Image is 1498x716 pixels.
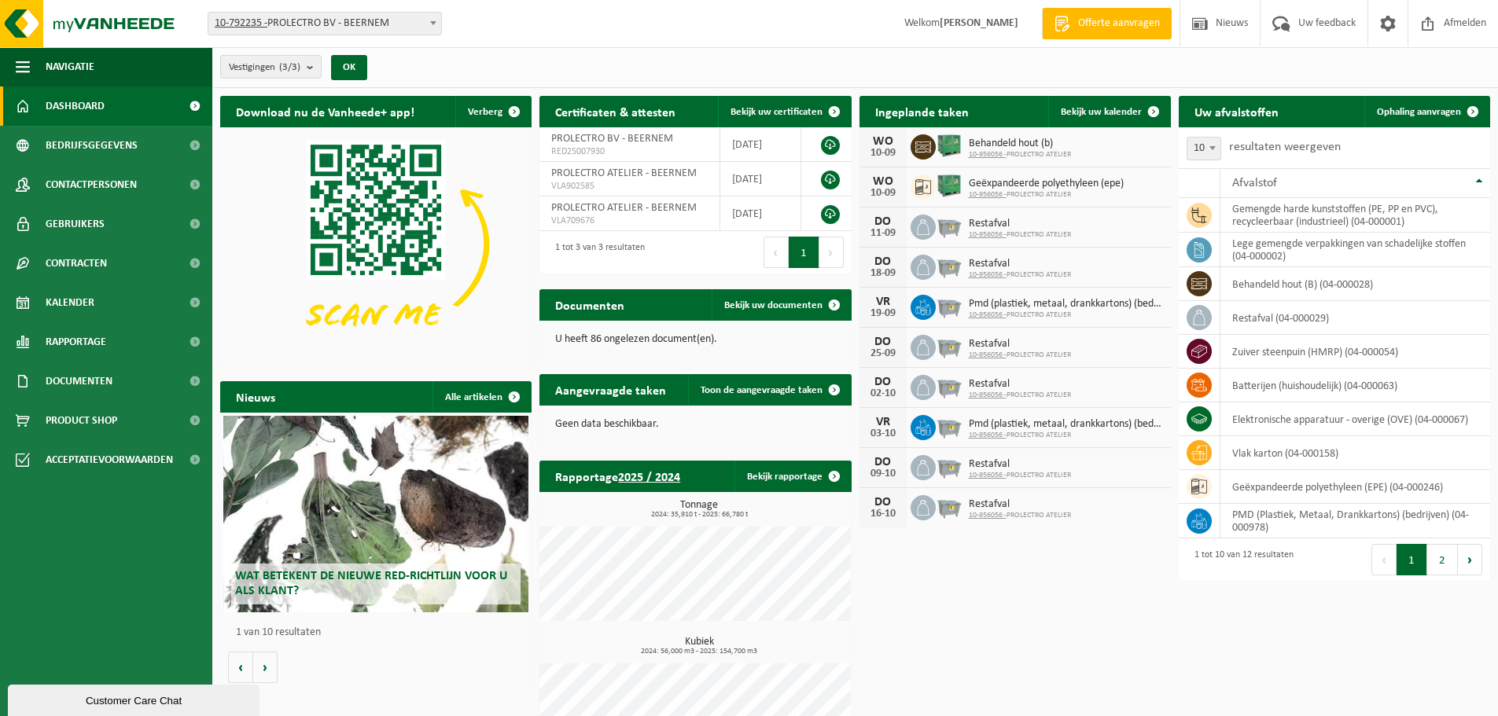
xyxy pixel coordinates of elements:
span: Verberg [468,107,502,117]
h2: Documenten [539,289,640,320]
span: PROLECTRO ATELIER - BEERNEM [551,167,697,179]
a: Wat betekent de nieuwe RED-richtlijn voor u als klant? [223,416,528,612]
img: WB-2500-GAL-GY-01 [936,292,962,319]
a: Offerte aanvragen [1042,8,1172,39]
span: Contracten [46,244,107,283]
span: VLA709676 [551,215,707,227]
span: 10 [1187,138,1220,160]
a: Bekijk rapportage [734,461,850,492]
span: Vestigingen [229,56,300,79]
img: WB-2500-GAL-GY-01 [936,453,962,479]
span: PROLECTRO ATELIER [969,150,1071,160]
div: DO [867,215,899,228]
img: WB-2500-GAL-GY-01 [936,373,962,399]
span: PROLECTRO ATELIER [969,351,1071,360]
span: Ophaling aanvragen [1377,107,1461,117]
td: batterijen (huishoudelijk) (04-000063) [1220,369,1490,402]
span: Offerte aanvragen [1074,16,1164,31]
tcxspan: Call 10-956056 - via 3CX [969,310,1007,319]
span: PROLECTRO ATELIER [969,431,1163,440]
span: 10 [1187,137,1221,160]
span: Bekijk uw kalender [1061,107,1142,117]
a: Bekijk uw certificaten [718,96,850,127]
span: Rapportage [46,322,106,362]
button: Vorige [228,652,253,683]
h2: Uw afvalstoffen [1179,96,1294,127]
div: 19-09 [867,308,899,319]
span: PROLECTRO ATELIER [969,310,1163,320]
div: 11-09 [867,228,899,239]
p: Geen data beschikbaar. [555,419,835,430]
tcxspan: Call 10-956056 - via 3CX [969,190,1007,199]
div: 03-10 [867,428,899,439]
div: DO [867,376,899,388]
span: Restafval [969,458,1071,471]
div: 1 tot 3 van 3 resultaten [547,235,645,270]
span: Gebruikers [46,204,105,244]
div: 16-10 [867,509,899,520]
span: Acceptatievoorwaarden [46,440,173,479]
span: Documenten [46,362,112,401]
img: WB-2500-GAL-GY-01 [936,332,962,359]
span: Bekijk uw documenten [724,300,823,310]
div: 09-10 [867,468,899,479]
a: Toon de aangevraagde taken [688,374,850,406]
span: PROLECTRO ATELIER [969,270,1071,280]
count: (3/3) [279,62,300,72]
td: gemengde harde kunststoffen (PE, PP en PVC), recycleerbaar (industrieel) (04-000001) [1220,198,1490,233]
span: PROLECTRO ATELIER [969,511,1071,520]
span: Wat betekent de nieuwe RED-richtlijn voor u als klant? [235,570,507,597]
a: Ophaling aanvragen [1364,96,1489,127]
img: WB-2500-GAL-GY-01 [936,493,962,520]
tcxspan: Call 10-956056 - via 3CX [969,511,1007,520]
div: 02-10 [867,388,899,399]
a: Alle artikelen [432,381,530,413]
div: DO [867,336,899,348]
span: Dashboard [46,86,105,126]
td: zuiver steenpuin (HMRP) (04-000054) [1220,335,1490,369]
td: restafval (04-000029) [1220,301,1490,335]
td: elektronische apparatuur - overige (OVE) (04-000067) [1220,402,1490,436]
span: Restafval [969,218,1071,230]
td: PMD (Plastiek, Metaal, Drankkartons) (bedrijven) (04-000978) [1220,504,1490,538]
tcxspan: Call 10-956056 - via 3CX [969,471,1007,479]
div: 18-09 [867,268,899,279]
span: Product Shop [46,401,117,440]
div: VR [867,296,899,308]
span: Pmd (plastiek, metaal, drankkartons) (bedrijven) [969,298,1163,310]
span: PROLECTRO ATELIER [969,471,1071,480]
span: PROLECTRO BV - BEERNEM [551,133,673,145]
span: Restafval [969,498,1071,511]
span: Geëxpandeerde polyethyleen (epe) [969,178,1124,190]
td: [DATE] [720,196,801,231]
span: Bedrijfsgegevens [46,126,138,165]
div: DO [867,255,899,268]
button: Previous [764,237,789,268]
h2: Nieuws [220,381,291,412]
span: Restafval [969,378,1071,391]
h2: Ingeplande taken [859,96,985,127]
td: behandeld hout (B) (04-000028) [1220,267,1490,301]
tcxspan: Call 10-956056 - via 3CX [969,391,1007,399]
tcxspan: Call 2025 / 2024 via 3CX [618,472,680,484]
div: DO [867,496,899,509]
span: VLA902585 [551,180,707,193]
span: RED25007930 [551,145,707,158]
div: VR [867,416,899,428]
span: 2024: 35,910 t - 2025: 66,780 t [547,511,851,519]
tcxspan: Call 10-956056 - via 3CX [969,230,1007,239]
h2: Aangevraagde taken [539,374,682,405]
span: Restafval [969,258,1071,270]
span: Navigatie [46,47,94,86]
span: Restafval [969,338,1071,351]
td: geëxpandeerde polyethyleen (EPE) (04-000246) [1220,470,1490,504]
span: Behandeld hout (b) [969,138,1071,150]
td: lege gemengde verpakkingen van schadelijke stoffen (04-000002) [1220,233,1490,267]
span: 10-792235 - PROLECTRO BV - BEERNEM [208,13,441,35]
h2: Certificaten & attesten [539,96,691,127]
img: PB-HB-1400-HPE-GN-01 [936,172,962,199]
span: Afvalstof [1232,177,1277,189]
h2: Rapportage [539,461,696,491]
button: Volgende [253,652,278,683]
